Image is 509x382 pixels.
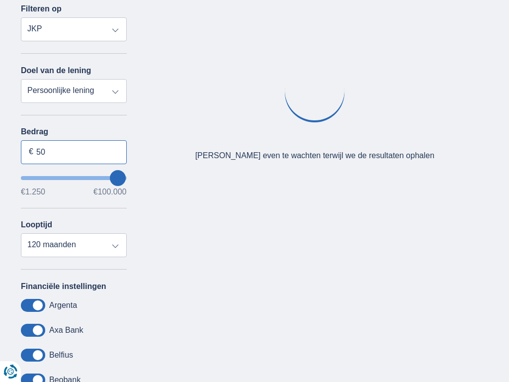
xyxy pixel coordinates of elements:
label: Filteren op [21,4,62,13]
label: Bedrag [21,127,127,136]
label: Financiële instellingen [21,282,106,291]
span: €100.000 [93,188,127,196]
label: Axa Bank [49,326,83,335]
label: Looptijd [21,220,52,229]
label: Argenta [49,301,77,310]
label: Belfius [49,351,73,360]
input: wantToBorrow [21,176,127,180]
span: €1.250 [21,188,45,196]
div: [PERSON_NAME] even te wachten terwijl we de resultaten ophalen [195,150,434,162]
span: € [29,146,33,158]
label: Doel van de lening [21,66,91,75]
